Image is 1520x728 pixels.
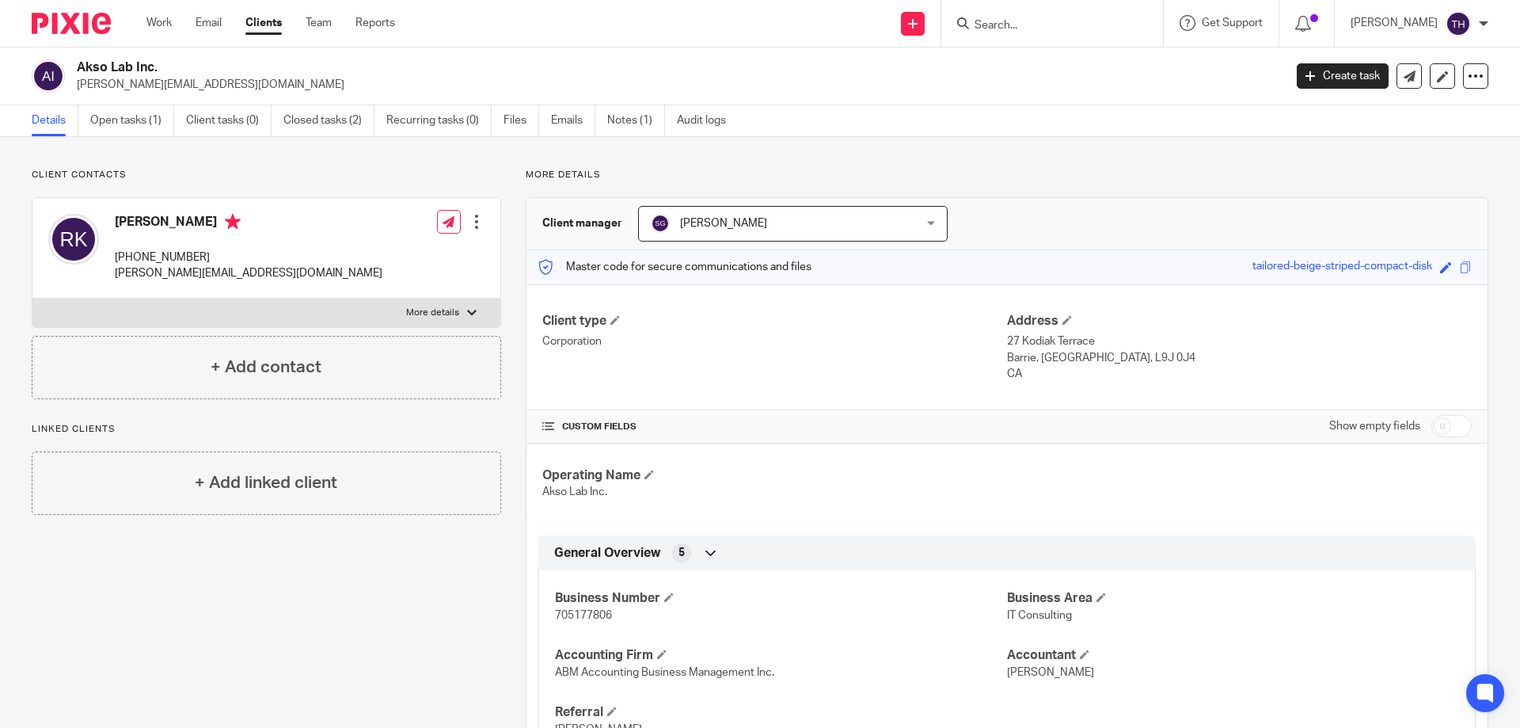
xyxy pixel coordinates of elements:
[555,590,1007,607] h4: Business Number
[1007,334,1472,349] p: 27 Kodiak Terrace
[1007,350,1472,366] p: Barrie, [GEOGRAPHIC_DATA], L9J 0J4
[526,169,1488,181] p: More details
[77,77,1273,93] p: [PERSON_NAME][EMAIL_ADDRESS][DOMAIN_NAME]
[186,105,272,136] a: Client tasks (0)
[973,19,1115,33] input: Search
[542,215,622,231] h3: Client manager
[1329,418,1420,434] label: Show empty fields
[555,667,774,678] span: ABM Accounting Business Management Inc.
[542,486,607,497] span: Akso Lab Inc.
[32,13,111,34] img: Pixie
[542,421,1007,433] h4: CUSTOM FIELDS
[1297,63,1389,89] a: Create task
[146,15,172,31] a: Work
[542,313,1007,330] h4: Client type
[245,15,282,31] a: Clients
[32,423,501,436] p: Linked clients
[678,545,685,561] span: 5
[355,15,395,31] a: Reports
[503,105,539,136] a: Files
[77,59,1034,76] h2: Akso Lab Inc.
[48,214,99,265] img: svg%3E
[1007,610,1072,621] span: IT Consulting
[1446,11,1471,36] img: svg%3E
[211,355,321,379] h4: + Add contact
[32,105,78,136] a: Details
[555,704,1007,721] h4: Referral
[195,471,337,495] h4: + Add linked client
[1007,667,1094,678] span: [PERSON_NAME]
[555,647,1007,664] h4: Accounting Firm
[406,307,459,319] p: More details
[542,467,1007,484] h4: Operating Name
[542,334,1007,349] p: Corporation
[555,610,612,621] span: 705177806
[386,105,492,136] a: Recurring tasks (0)
[677,105,738,136] a: Audit logs
[1007,366,1472,382] p: CA
[538,259,811,275] p: Master code for secure communications and files
[115,250,382,265] p: [PHONE_NUMBER]
[680,218,767,229] span: [PERSON_NAME]
[196,15,222,31] a: Email
[32,59,65,93] img: svg%3E
[32,169,501,181] p: Client contacts
[115,214,382,234] h4: [PERSON_NAME]
[1007,647,1459,664] h4: Accountant
[554,545,660,562] span: General Overview
[1351,15,1438,31] p: [PERSON_NAME]
[607,105,665,136] a: Notes (1)
[1007,313,1472,330] h4: Address
[551,105,595,136] a: Emails
[1007,590,1459,607] h4: Business Area
[283,105,374,136] a: Closed tasks (2)
[1202,17,1263,29] span: Get Support
[651,214,670,233] img: svg%3E
[306,15,332,31] a: Team
[115,265,382,281] p: [PERSON_NAME][EMAIL_ADDRESS][DOMAIN_NAME]
[225,214,241,230] i: Primary
[90,105,174,136] a: Open tasks (1)
[1252,258,1432,276] div: tailored-beige-striped-compact-disk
